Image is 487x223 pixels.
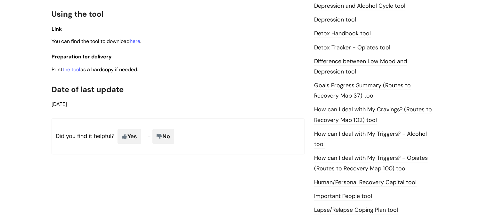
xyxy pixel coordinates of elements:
[118,129,141,144] span: Yes
[52,118,304,154] p: Did you find it helpful?
[152,129,174,144] span: No
[314,2,405,10] a: Depression and Alcohol Cycle tool
[314,206,398,214] a: Lapse/Relapse Coping Plan tool
[52,53,112,60] span: Preparation for delivery
[314,44,390,52] a: Detox Tracker - Opiates tool
[52,66,138,73] span: Print as a hardcopy if needed.
[130,38,140,45] a: here
[52,101,67,107] span: [DATE]
[314,30,371,38] a: Detox Handbook tool
[314,16,356,24] a: Depression tool
[314,154,428,173] a: How can I deal with My Triggers? - Opiates (Routes to Recovery Map 100) tool
[52,38,141,45] span: You can find the tool to download .
[52,9,103,19] span: Using the tool
[314,57,407,76] a: Difference between Low Mood and Depression tool
[62,66,80,73] a: the tool
[52,26,62,32] span: Link
[314,192,372,201] a: Important People tool
[52,84,124,94] span: Date of last update
[314,106,432,124] a: How can I deal with My Cravings? (Routes to Recovery Map 102) tool
[314,81,411,100] a: Goals Progress Summary (Routes to Recovery Map 37) tool
[314,130,427,149] a: How can I deal with My Triggers? - Alcohol tool
[314,178,417,187] a: Human/Personal Recovery Capital tool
